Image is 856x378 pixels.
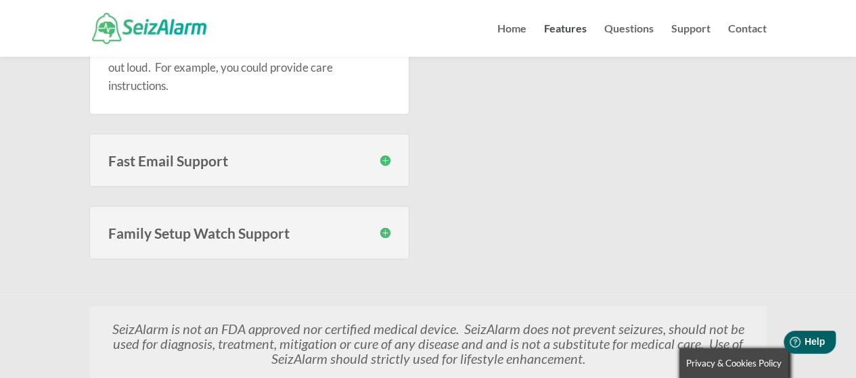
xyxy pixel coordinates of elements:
[728,24,767,57] a: Contact
[92,13,206,43] img: SeizAlarm
[108,225,390,239] h3: Family Setup Watch Support
[108,153,390,167] h3: Fast Email Support
[112,320,744,366] em: SeizAlarm is not an FDA approved nor certified medical device. SeizAlarm does not prevent seizure...
[686,358,782,369] span: Privacy & Cookies Policy
[497,24,526,57] a: Home
[671,24,711,57] a: Support
[604,24,654,57] a: Questions
[544,24,587,57] a: Features
[736,325,841,363] iframe: Help widget launcher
